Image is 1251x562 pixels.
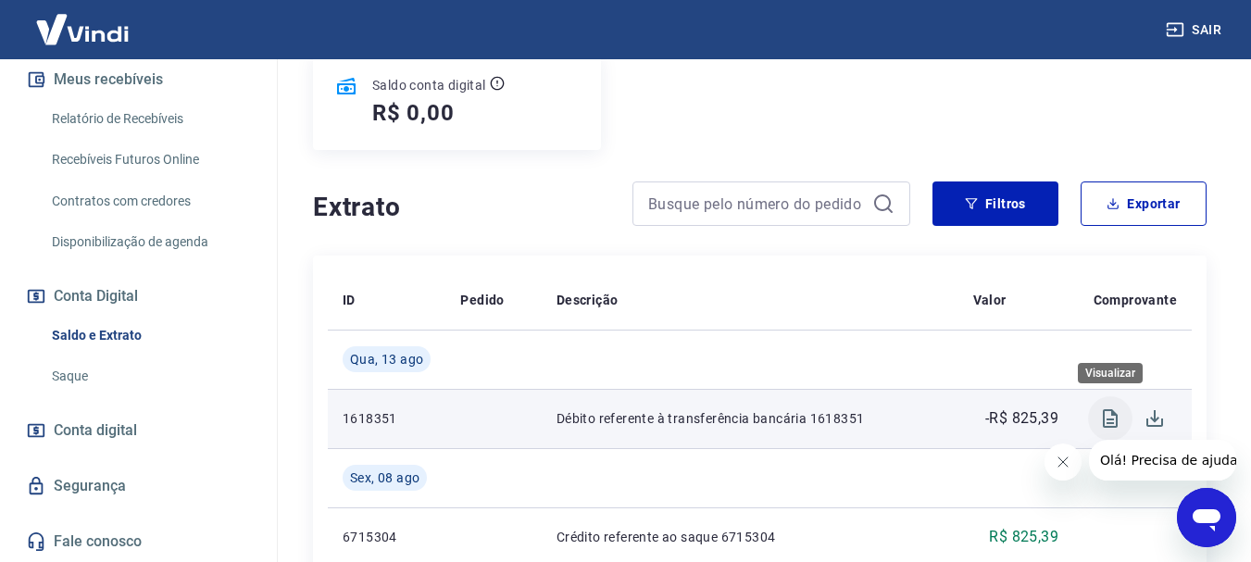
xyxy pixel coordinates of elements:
[1177,488,1236,547] iframe: Botão para abrir a janela de mensagens
[44,100,255,138] a: Relatório de Recebíveis
[22,59,255,100] button: Meus recebíveis
[557,291,619,309] p: Descrição
[557,528,944,546] p: Crédito referente ao saque 6715304
[372,76,486,94] p: Saldo conta digital
[1162,13,1229,47] button: Sair
[54,418,137,443] span: Conta digital
[22,276,255,317] button: Conta Digital
[44,223,255,261] a: Disponibilização de agenda
[22,410,255,451] a: Conta digital
[1088,396,1132,441] span: Visualizar
[985,407,1058,430] p: -R$ 825,39
[350,468,419,487] span: Sex, 08 ago
[44,357,255,395] a: Saque
[44,317,255,355] a: Saldo e Extrato
[989,526,1058,548] p: R$ 825,39
[343,528,431,546] p: 6715304
[44,182,255,220] a: Contratos com credores
[1089,440,1236,481] iframe: Mensagem da empresa
[932,181,1058,226] button: Filtros
[1045,443,1082,481] iframe: Fechar mensagem
[1094,291,1177,309] p: Comprovante
[22,521,255,562] a: Fale conosco
[973,291,1007,309] p: Valor
[343,291,356,309] p: ID
[1078,363,1143,383] div: Visualizar
[372,98,455,128] h5: R$ 0,00
[1081,181,1207,226] button: Exportar
[343,409,431,428] p: 1618351
[1132,396,1177,441] span: Download
[11,13,156,28] span: Olá! Precisa de ajuda?
[313,189,610,226] h4: Extrato
[557,409,944,428] p: Débito referente à transferência bancária 1618351
[460,291,504,309] p: Pedido
[22,466,255,506] a: Segurança
[44,141,255,179] a: Recebíveis Futuros Online
[648,190,865,218] input: Busque pelo número do pedido
[22,1,143,57] img: Vindi
[350,350,423,368] span: Qua, 13 ago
